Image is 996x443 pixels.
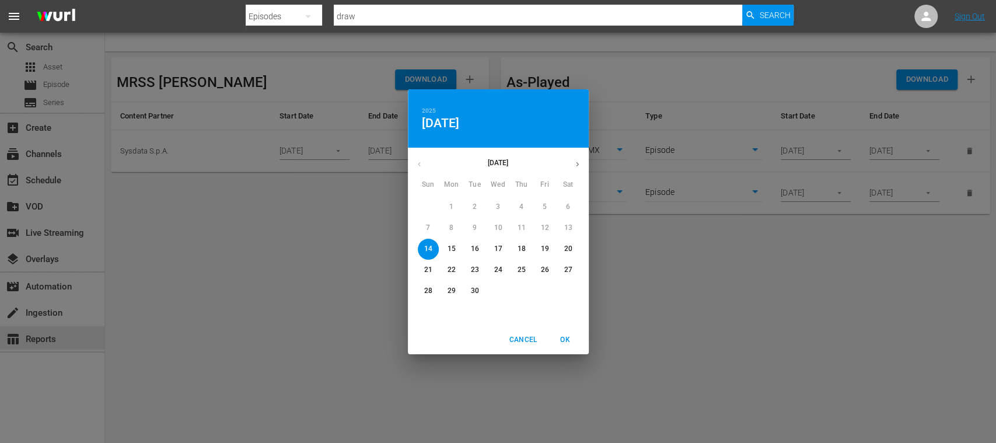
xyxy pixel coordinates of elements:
button: 30 [464,281,485,302]
span: OK [551,334,579,346]
img: ans4CAIJ8jUAAAAAAAAAAAAAAAAAAAAAAAAgQb4GAAAAAAAAAAAAAAAAAAAAAAAAJMjXAAAAAAAAAAAAAAAAAAAAAAAAgAT5G... [28,3,84,30]
button: 14 [418,239,439,260]
span: Thu [511,179,532,191]
button: 25 [511,260,532,281]
a: Sign Out [955,12,985,21]
span: Tue [464,179,485,191]
span: Fri [534,179,555,191]
p: 29 [447,286,455,296]
p: 30 [470,286,478,296]
button: 19 [534,239,555,260]
p: 20 [564,244,572,254]
p: 22 [447,265,455,275]
span: Search [759,5,790,26]
span: Sat [558,179,579,191]
button: 23 [464,260,485,281]
span: menu [7,9,21,23]
button: 27 [558,260,579,281]
button: 16 [464,239,485,260]
p: [DATE] [431,158,566,168]
button: 28 [418,281,439,302]
button: 2025 [422,106,436,116]
button: 24 [488,260,509,281]
p: 27 [564,265,572,275]
p: 23 [470,265,478,275]
p: 25 [517,265,525,275]
button: 20 [558,239,579,260]
p: 19 [540,244,548,254]
p: 28 [424,286,432,296]
p: 21 [424,265,432,275]
button: Cancel [504,330,541,350]
p: 14 [424,244,432,254]
p: 16 [470,244,478,254]
button: [DATE] [422,116,460,131]
span: Mon [441,179,462,191]
p: 26 [540,265,548,275]
span: Wed [488,179,509,191]
span: Cancel [509,334,537,346]
p: 15 [447,244,455,254]
button: OK [547,330,584,350]
button: 18 [511,239,532,260]
button: 17 [488,239,509,260]
button: 29 [441,281,462,302]
p: 17 [494,244,502,254]
button: 26 [534,260,555,281]
button: 15 [441,239,462,260]
p: 18 [517,244,525,254]
button: 21 [418,260,439,281]
p: 24 [494,265,502,275]
span: Sun [418,179,439,191]
button: 22 [441,260,462,281]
